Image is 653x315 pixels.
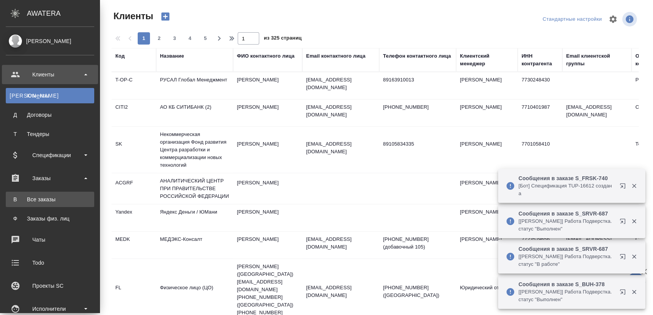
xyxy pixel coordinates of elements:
[6,211,94,226] a: ФЗаказы физ. лиц
[306,103,375,119] p: [EMAIL_ADDRESS][DOMAIN_NAME]
[156,204,233,231] td: Яндекс Деньги / ЮМани
[233,99,302,126] td: [PERSON_NAME]
[6,257,94,269] div: Todo
[518,182,615,197] p: [Бот] Спецификация TUP-16612 создана
[2,230,98,249] a: Чаты
[622,12,638,27] span: Посмотреть информацию
[626,253,642,260] button: Закрыть
[199,35,212,42] span: 5
[6,69,94,80] div: Клиенты
[306,76,375,91] p: [EMAIL_ADDRESS][DOMAIN_NAME]
[112,136,156,163] td: SK
[383,76,452,84] p: 89163910013
[6,303,94,315] div: Исполнители
[168,35,181,42] span: 3
[6,149,94,161] div: Спецификации
[615,284,633,303] button: Открыть в новой вкладке
[112,280,156,307] td: FL
[383,235,452,251] p: [PHONE_NUMBER] (добавочный 105)
[264,33,302,45] span: из 325 страниц
[112,72,156,99] td: T-OP-C
[383,140,452,148] p: 89105834335
[518,217,615,233] p: [[PERSON_NAME]] Работа Подверстка. статус "Выполнен"
[541,13,604,25] div: split button
[156,99,233,126] td: АО КБ СИТИБАНК (2)
[27,6,100,21] div: AWATERA
[566,52,628,68] div: Email клиентской группы
[156,10,175,23] button: Создать
[184,35,196,42] span: 4
[383,284,452,299] p: [PHONE_NUMBER] ([GEOGRAPHIC_DATA])
[233,232,302,259] td: [PERSON_NAME]
[156,127,233,173] td: Некоммерческая организация Фонд развития Центра разработки и коммерциализации новых технологий
[456,175,518,202] td: [PERSON_NAME]
[456,204,518,231] td: [PERSON_NAME]
[626,288,642,295] button: Закрыть
[456,72,518,99] td: [PERSON_NAME]
[112,175,156,202] td: ACGRF
[156,232,233,259] td: МЕДЭКС-Консалт
[518,174,615,182] p: Сообщения в заказе S_FRSK-740
[518,245,615,253] p: Сообщения в заказе S_SRVR-687
[6,126,94,142] a: ТТендеры
[199,32,212,45] button: 5
[184,32,196,45] button: 4
[306,140,375,156] p: [EMAIL_ADDRESS][DOMAIN_NAME]
[112,204,156,231] td: Yandex
[518,72,562,99] td: 7730248430
[10,111,90,119] div: Договоры
[383,103,452,111] p: [PHONE_NUMBER]
[233,72,302,99] td: [PERSON_NAME]
[306,235,375,251] p: [EMAIL_ADDRESS][DOMAIN_NAME]
[615,249,633,267] button: Открыть в новой вкладке
[168,32,181,45] button: 3
[456,280,518,307] td: Юридический отдел
[562,99,631,126] td: [EMAIL_ADDRESS][DOMAIN_NAME]
[6,37,94,45] div: [PERSON_NAME]
[112,10,153,22] span: Клиенты
[6,107,94,123] a: ДДоговоры
[306,284,375,299] p: [EMAIL_ADDRESS][DOMAIN_NAME]
[233,204,302,231] td: [PERSON_NAME]
[615,178,633,197] button: Открыть в новой вкладке
[456,136,518,163] td: [PERSON_NAME]
[10,130,90,138] div: Тендеры
[460,52,514,68] div: Клиентский менеджер
[306,52,365,60] div: Email контактного лица
[233,136,302,163] td: [PERSON_NAME]
[6,234,94,245] div: Чаты
[456,232,518,259] td: [PERSON_NAME]
[10,215,90,222] div: Заказы физ. лиц
[518,136,562,163] td: 7701058410
[112,232,156,259] td: MEDK
[115,52,125,60] div: Код
[626,218,642,225] button: Закрыть
[518,210,615,217] p: Сообщения в заказе S_SRVR-687
[6,280,94,292] div: Проекты SC
[383,52,451,60] div: Телефон контактного лица
[518,253,615,268] p: [[PERSON_NAME]] Работа Подверстка. статус "В работе"
[518,99,562,126] td: 7710401987
[153,32,165,45] button: 2
[156,173,233,204] td: АНАЛИТИЧЕСКИЙ ЦЕНТР ПРИ ПРАВИТЕЛЬСТВЕ РОССИЙСКОЙ ФЕДЕРАЦИИ
[518,280,615,288] p: Сообщения в заказе S_BUH-378
[10,196,90,203] div: Все заказы
[2,276,98,295] a: Проекты SC
[156,280,233,307] td: Физическое лицо (ЦО)
[233,175,302,202] td: [PERSON_NAME]
[237,52,295,60] div: ФИО контактного лица
[112,99,156,126] td: CITI2
[626,182,642,189] button: Закрыть
[456,99,518,126] td: [PERSON_NAME]
[156,72,233,99] td: РУСАЛ Глобал Менеджмент
[518,288,615,303] p: [[PERSON_NAME]] Работа Подверстка. статус "Выполнен"
[615,214,633,232] button: Открыть в новой вкладке
[160,52,184,60] div: Название
[6,172,94,184] div: Заказы
[604,10,622,28] span: Настроить таблицу
[153,35,165,42] span: 2
[2,253,98,272] a: Todo
[10,92,90,99] div: Клиенты
[6,88,94,103] a: [PERSON_NAME]Клиенты
[521,52,558,68] div: ИНН контрагента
